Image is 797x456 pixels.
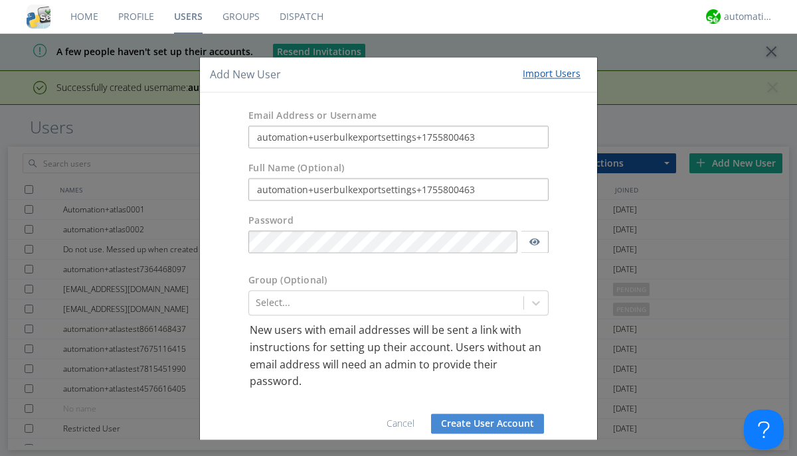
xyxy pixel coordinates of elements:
img: d2d01cd9b4174d08988066c6d424eccd [706,9,721,24]
input: Julie Appleseed [248,179,549,201]
label: Group (Optional) [248,274,327,287]
div: Import Users [523,67,580,80]
label: Full Name (Optional) [248,162,344,175]
a: Cancel [387,417,414,429]
label: Email Address or Username [248,110,377,123]
p: New users with email addresses will be sent a link with instructions for setting up their account... [250,323,547,390]
input: e.g. email@address.com, Housekeeping1 [248,126,549,149]
img: cddb5a64eb264b2086981ab96f4c1ba7 [27,5,50,29]
label: Password [248,214,294,228]
button: Create User Account [431,414,544,433]
h4: Add New User [210,67,281,82]
div: automation+atlas [724,10,774,23]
